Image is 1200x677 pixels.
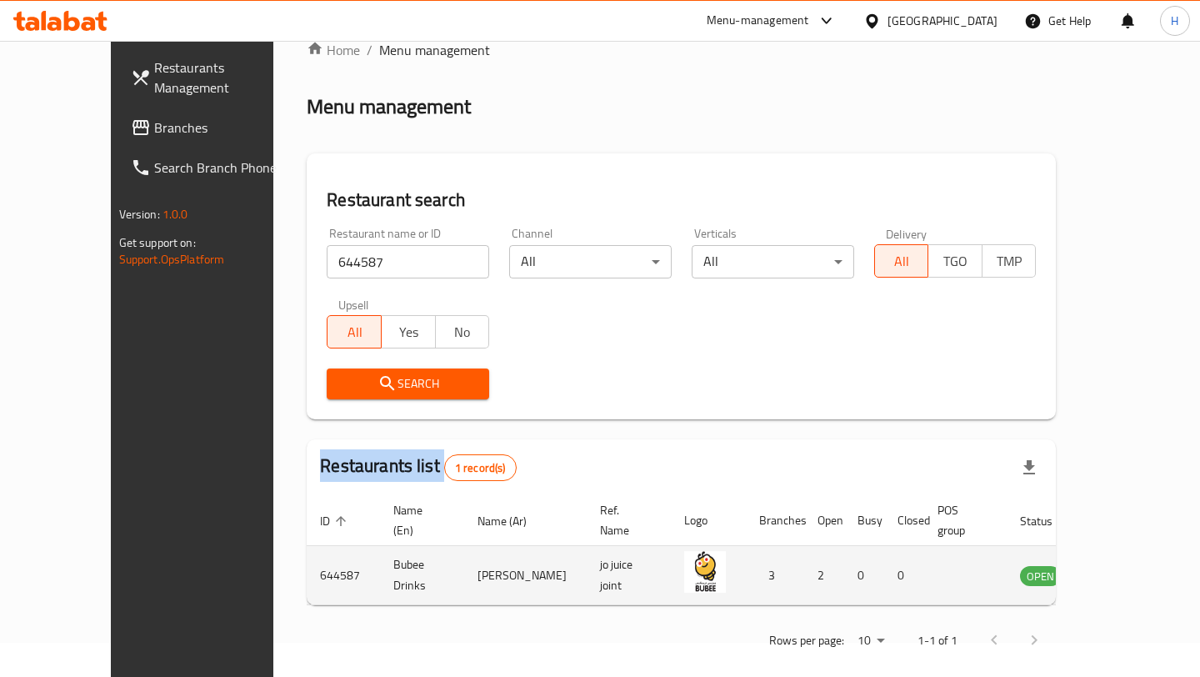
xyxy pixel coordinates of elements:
[334,320,375,344] span: All
[119,248,225,270] a: Support.OpsPlatform
[1009,448,1049,488] div: Export file
[769,630,844,651] p: Rows per page:
[746,495,804,546] th: Branches
[874,244,929,278] button: All
[844,546,884,605] td: 0
[464,546,587,605] td: [PERSON_NAME]
[307,93,471,120] h2: Menu management
[442,320,483,344] span: No
[320,511,352,531] span: ID
[367,40,372,60] li: /
[600,500,651,540] span: Ref. Name
[154,58,297,98] span: Restaurants Management
[684,551,726,593] img: Bubee Drinks
[388,320,429,344] span: Yes
[154,158,297,178] span: Search Branch Phone
[338,298,369,310] label: Upsell
[937,500,987,540] span: POS group
[307,546,380,605] td: 644587
[119,203,160,225] span: Version:
[746,546,804,605] td: 3
[804,546,844,605] td: 2
[886,228,927,239] label: Delivery
[117,48,311,108] a: Restaurants Management
[884,546,924,605] td: 0
[917,630,957,651] p: 1-1 of 1
[307,495,1152,605] table: enhanced table
[884,495,924,546] th: Closed
[707,11,809,31] div: Menu-management
[162,203,188,225] span: 1.0.0
[154,118,297,138] span: Branches
[445,460,516,476] span: 1 record(s)
[509,245,672,278] div: All
[882,249,922,273] span: All
[1171,12,1178,30] span: H
[307,40,1056,60] nav: breadcrumb
[381,315,436,349] button: Yes
[393,500,444,540] span: Name (En)
[477,511,548,531] span: Name (Ar)
[119,232,196,253] span: Get support on:
[935,249,976,273] span: TGO
[1020,567,1061,586] span: OPEN
[587,546,671,605] td: jo juice joint
[982,244,1037,278] button: TMP
[117,148,311,188] a: Search Branch Phone
[327,245,489,278] input: Search for restaurant name or ID..
[379,40,490,60] span: Menu management
[887,12,997,30] div: [GEOGRAPHIC_DATA]
[307,40,360,60] a: Home
[117,108,311,148] a: Branches
[804,495,844,546] th: Open
[671,495,746,546] th: Logo
[989,249,1030,273] span: TMP
[435,315,490,349] button: No
[327,369,489,399] button: Search
[1020,511,1074,531] span: Status
[327,315,382,349] button: All
[692,245,854,278] div: All
[340,374,476,394] span: Search
[851,629,891,654] div: Rows per page:
[320,454,516,481] h2: Restaurants list
[444,454,517,481] div: Total records count
[927,244,982,278] button: TGO
[844,495,884,546] th: Busy
[327,188,1036,213] h2: Restaurant search
[380,546,464,605] td: Bubee Drinks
